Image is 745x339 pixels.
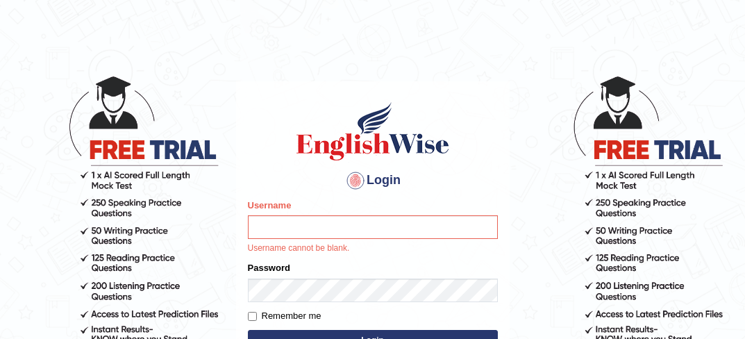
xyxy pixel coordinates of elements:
h4: Login [248,169,498,192]
label: Username [248,199,292,212]
img: Logo of English Wise sign in for intelligent practice with AI [294,100,452,163]
p: Username cannot be blank. [248,242,498,255]
label: Remember me [248,309,321,323]
label: Password [248,261,290,274]
input: Remember me [248,312,257,321]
